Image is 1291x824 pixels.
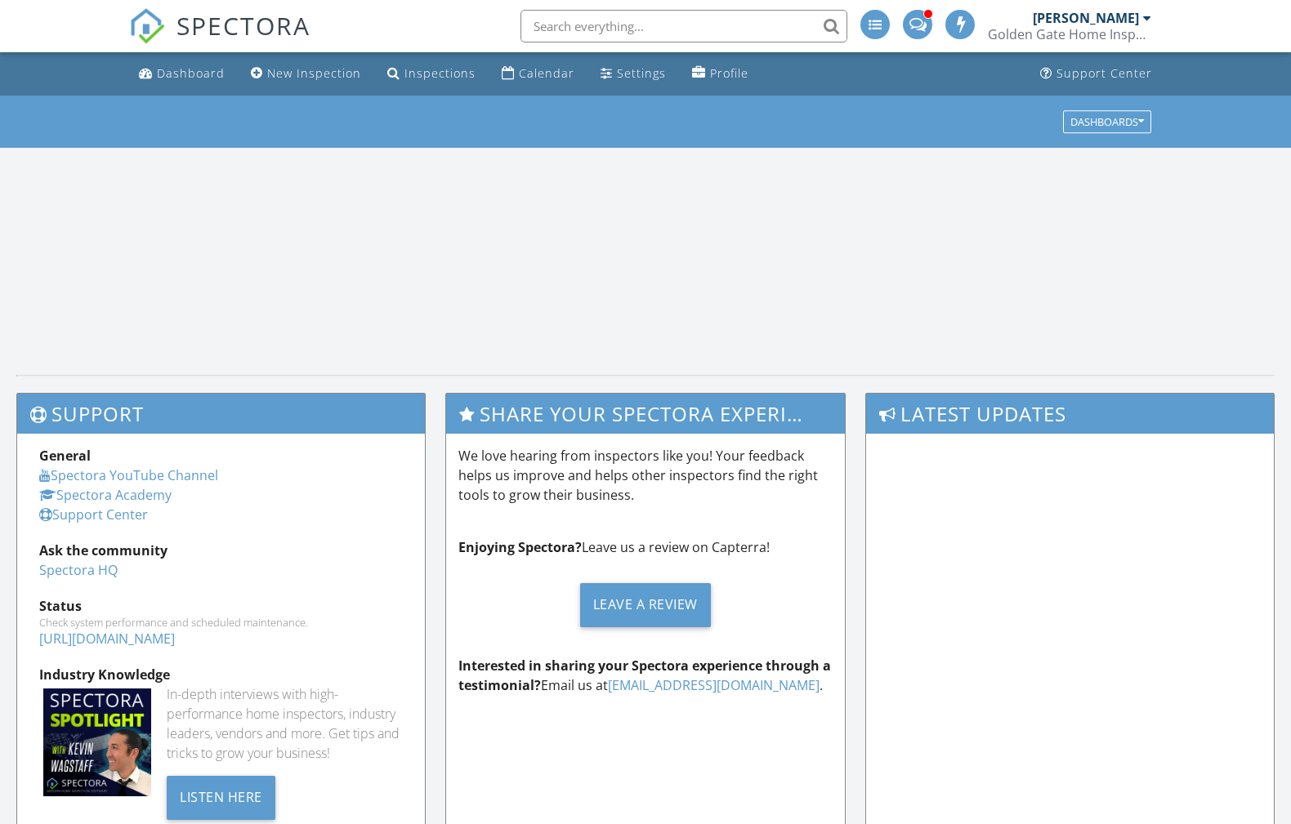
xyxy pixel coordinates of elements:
[39,466,218,484] a: Spectora YouTube Channel
[129,22,310,56] a: SPECTORA
[39,447,91,465] strong: General
[1070,116,1144,127] div: Dashboards
[404,65,476,81] div: Inspections
[244,59,368,89] a: New Inspection
[446,394,844,434] h3: Share Your Spectora Experience
[458,537,832,557] p: Leave us a review on Capterra!
[132,59,231,89] a: Dashboard
[458,656,832,695] p: Email us at .
[157,65,225,81] div: Dashboard
[1063,110,1151,133] button: Dashboards
[866,394,1274,434] h3: Latest Updates
[167,776,275,820] div: Listen Here
[176,8,310,42] span: SPECTORA
[39,596,403,616] div: Status
[129,8,165,44] img: The Best Home Inspection Software - Spectora
[988,26,1151,42] div: Golden Gate Home Inspections
[43,688,151,796] img: Spectoraspolightmain
[39,486,172,504] a: Spectora Academy
[458,570,832,639] a: Leave a Review
[39,630,175,648] a: [URL][DOMAIN_NAME]
[17,394,425,434] h3: Support
[458,446,832,505] p: We love hearing from inspectors like you! Your feedback helps us improve and helps other inspecto...
[519,65,574,81] div: Calendar
[580,583,711,627] div: Leave a Review
[520,10,847,42] input: Search everything...
[608,676,820,694] a: [EMAIL_ADDRESS][DOMAIN_NAME]
[686,59,755,89] a: Profile
[458,657,831,694] strong: Interested in sharing your Spectora experience through a testimonial?
[39,616,403,629] div: Check system performance and scheduled maintenance.
[267,65,361,81] div: New Inspection
[617,65,666,81] div: Settings
[495,59,581,89] a: Calendar
[1034,59,1159,89] a: Support Center
[167,787,275,805] a: Listen Here
[39,506,148,523] a: Support Center
[39,541,403,560] div: Ask the community
[458,538,582,556] strong: Enjoying Spectora?
[39,665,403,684] div: Industry Knowledge
[381,59,482,89] a: Inspections
[1033,10,1139,26] div: [PERSON_NAME]
[167,684,403,763] div: In-depth interviews with high-performance home inspectors, industry leaders, vendors and more. Ge...
[1056,65,1152,81] div: Support Center
[594,59,672,89] a: Settings
[710,65,748,81] div: Profile
[39,561,118,579] a: Spectora HQ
